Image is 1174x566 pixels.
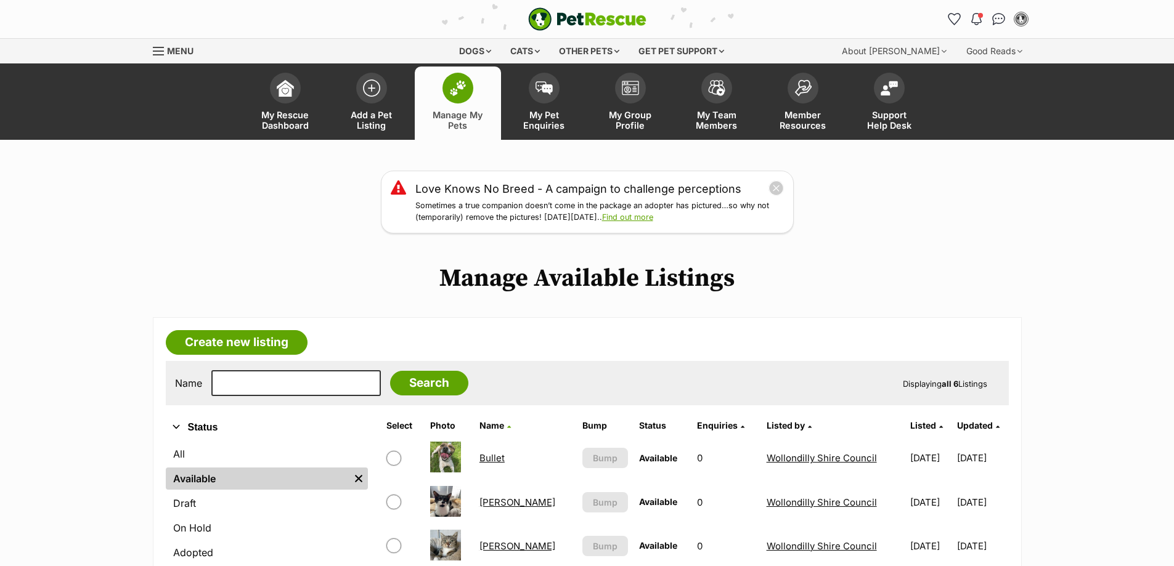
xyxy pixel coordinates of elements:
[479,420,504,431] span: Name
[602,212,653,222] a: Find out more
[942,379,958,389] strong: all 6
[390,371,468,395] input: Search
[582,492,628,512] button: Bump
[697,420,738,431] span: translation missing: en.admin.listings.index.attributes.enquiries
[630,39,733,63] div: Get pet support
[945,9,964,29] a: Favourites
[708,80,725,96] img: team-members-icon-5396bd8760b3fe7c0b43da4ab00e1e3bb1a5d9ba89233759b79545d2d3fc5d0d.svg
[846,67,932,140] a: Support Help Desk
[582,536,628,556] button: Bump
[166,443,368,465] a: All
[258,110,313,131] span: My Rescue Dashboard
[167,46,194,56] span: Menu
[277,79,294,97] img: dashboard-icon-eb2f2d2d3e046f16d808141f083e7271f6b2e854fb5c12c21221c1fb7104beca.svg
[881,81,898,95] img: help-desk-icon-fdf02630f3aa405de69fd3d07c3f3aa587a6932b1a1747fa1d2bba05be0121f9.svg
[945,9,1031,29] ul: Account quick links
[166,467,349,490] a: Available
[639,496,677,507] span: Available
[697,420,744,431] a: Enquiries
[501,67,587,140] a: My Pet Enquiries
[971,13,981,25] img: notifications-46538b983faf8c2785f20acdc204bb7945ddae34d4c08c2a6579f10ce5e182be.svg
[639,540,677,551] span: Available
[989,9,1009,29] a: Conversations
[957,437,1008,479] td: [DATE]
[242,67,328,140] a: My Rescue Dashboard
[833,39,955,63] div: About [PERSON_NAME]
[479,420,511,431] a: Name
[767,452,877,464] a: Wollondilly Shire Council
[479,496,555,508] a: [PERSON_NAME]
[967,9,987,29] button: Notifications
[166,330,308,355] a: Create new listing
[449,80,467,96] img: manage-my-pets-icon-02211641906a0b7f246fdf0571729dbe1e7629f14944591b6c1af311fb30b64b.svg
[775,110,831,131] span: Member Resources
[767,496,877,508] a: Wollondilly Shire Council
[593,451,618,464] span: Bump
[603,110,658,131] span: My Group Profile
[415,67,501,140] a: Manage My Pets
[905,437,956,479] td: [DATE]
[957,420,993,431] span: Updated
[430,110,486,131] span: Manage My Pets
[692,437,760,479] td: 0
[528,7,646,31] a: PetRescue
[1015,13,1027,25] img: Wollondilly Shire Council profile pic
[689,110,744,131] span: My Team Members
[587,67,674,140] a: My Group Profile
[166,541,368,564] a: Adopted
[582,448,628,468] button: Bump
[794,79,812,96] img: member-resources-icon-8e73f808a243e03378d46382f2149f9095a855e16c252ad45f914b54edf8863c.svg
[992,13,1005,25] img: chat-41dd97257d64d25036548639549fe6c8038ab92f7586957e7f3b1b290dea8141.svg
[363,79,380,97] img: add-pet-listing-icon-0afa8454b4691262ce3f59096e99ab1cd57d4a30225e0717b998d2c9b9846f56.svg
[957,420,1000,431] a: Updated
[905,481,956,524] td: [DATE]
[760,67,846,140] a: Member Resources
[450,39,500,63] div: Dogs
[692,481,760,524] td: 0
[344,110,399,131] span: Add a Pet Listing
[958,39,1031,63] div: Good Reads
[479,540,555,552] a: [PERSON_NAME]
[550,39,628,63] div: Other pets
[381,416,424,435] th: Select
[153,39,202,61] a: Menu
[175,378,202,389] label: Name
[767,420,812,431] a: Listed by
[674,67,760,140] a: My Team Members
[903,379,987,389] span: Displaying Listings
[910,420,943,431] a: Listed
[166,517,368,539] a: On Hold
[166,492,368,514] a: Draft
[593,540,618,552] span: Bump
[767,420,805,431] span: Listed by
[166,419,368,435] button: Status
[479,452,505,464] a: Bullet
[577,416,633,435] th: Bump
[536,81,553,95] img: pet-enquiries-icon-7e3ad2cf08bfb03b45e93fb7055b45f3efa6380592205ae92323e6603595dc1f.svg
[622,81,639,95] img: group-profile-icon-3fa3cf56718a62981997c0bc7e787c4b2cf8bcc04b72c1350f741eb67cf2f40e.svg
[502,39,548,63] div: Cats
[862,110,917,131] span: Support Help Desk
[910,420,936,431] span: Listed
[593,496,618,509] span: Bump
[957,481,1008,524] td: [DATE]
[328,67,415,140] a: Add a Pet Listing
[516,110,572,131] span: My Pet Enquiries
[768,180,784,196] button: close
[639,453,677,463] span: Available
[349,467,368,490] a: Remove filter
[1011,9,1031,29] button: My account
[415,200,784,224] p: Sometimes a true companion doesn’t come in the package an adopter has pictured…so why not (tempor...
[634,416,691,435] th: Status
[528,7,646,31] img: logo-e224e6f780fb5917bec1dbf3a21bbac754714ae5b6737aabdf751b685950b380.svg
[767,540,877,552] a: Wollondilly Shire Council
[415,180,741,197] a: Love Knows No Breed - A campaign to challenge perceptions
[425,416,473,435] th: Photo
